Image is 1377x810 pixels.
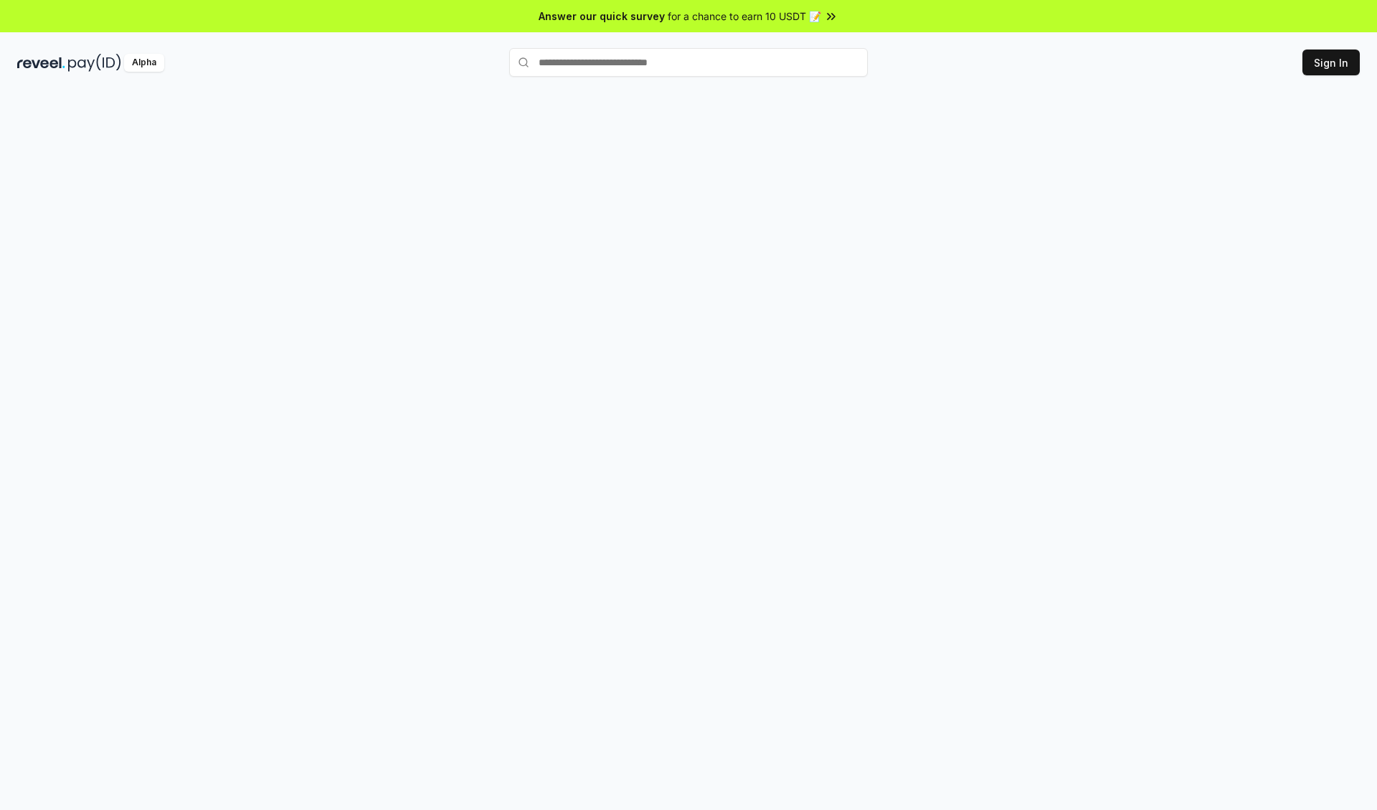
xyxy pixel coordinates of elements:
div: Alpha [124,54,164,72]
button: Sign In [1302,50,1360,75]
img: pay_id [68,54,121,72]
img: reveel_dark [17,54,65,72]
span: for a chance to earn 10 USDT 📝 [668,9,821,24]
span: Answer our quick survey [539,9,665,24]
